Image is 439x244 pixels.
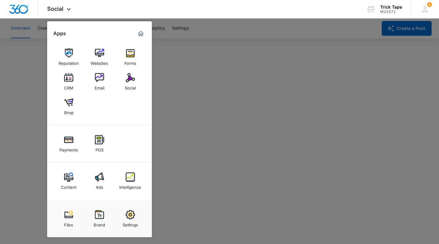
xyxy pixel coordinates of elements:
[64,219,73,227] div: Files
[64,82,73,90] div: CRM
[57,169,80,193] a: Content
[59,58,79,66] div: Reputation
[380,5,402,10] div: account name
[427,2,432,7] span: 1
[88,169,111,193] a: Ads
[57,95,80,118] a: Shop
[427,2,432,7] div: notifications count
[57,132,80,155] a: Payments
[123,219,138,227] div: Settings
[88,207,111,230] a: Brand
[64,107,74,115] div: Shop
[57,207,80,230] a: Files
[136,29,146,39] a: Marketing 360® Dashboard
[88,132,111,155] a: POS
[61,182,76,190] div: Content
[119,45,142,69] a: Forms
[380,10,402,14] div: account id
[95,82,104,90] div: Email
[96,182,103,190] div: Ads
[119,207,142,230] a: Settings
[59,144,78,152] div: Payments
[96,144,104,152] div: POS
[91,58,108,66] div: Websites
[94,219,105,227] div: Brand
[88,70,111,93] a: Email
[47,6,63,12] span: Social
[119,182,141,190] div: Intelligence
[119,70,142,93] a: Social
[125,82,136,90] div: Social
[57,45,80,69] a: Reputation
[119,169,142,193] a: Intelligence
[53,31,66,36] h2: Apps
[124,58,136,66] div: Forms
[88,45,111,69] a: Websites
[57,70,80,93] a: CRM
